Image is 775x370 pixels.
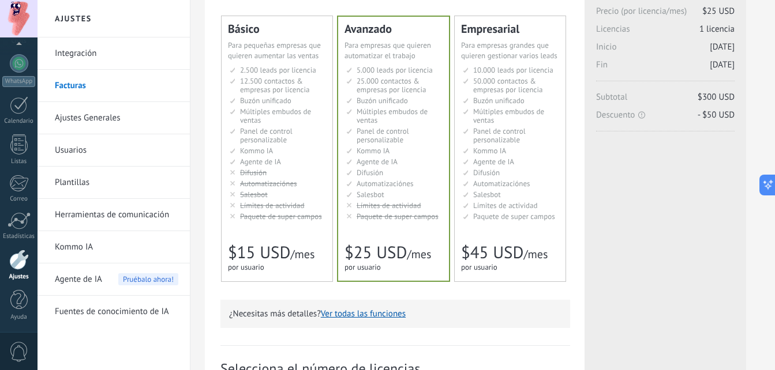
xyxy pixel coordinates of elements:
[473,126,526,145] span: Panel de control personalizable
[473,201,538,210] span: Límites de actividad
[228,241,290,263] span: $15 USD
[55,263,102,296] span: Agente de IA
[710,59,735,70] span: [DATE]
[229,308,561,319] p: ¿Necesitas más detalles?
[55,296,178,328] a: Fuentes de conocimiento de IA
[2,273,36,281] div: Ajustes
[290,247,315,262] span: /mes
[2,158,36,165] div: Listas
[473,157,514,167] span: Agente de IA
[2,233,36,240] div: Estadísticas
[240,179,297,188] span: Automatizaciónes
[473,168,500,178] span: Difusión
[357,146,390,156] span: Kommo IA
[240,157,281,167] span: Agente de IA
[473,107,544,125] span: Múltiples embudos de ventas
[55,37,178,70] a: Integración
[473,179,530,188] span: Automatizaciónes
[357,126,409,145] span: Panel de control personalizable
[345,23,443,35] div: Avanzado
[228,40,321,61] span: Para pequeñas empresas que quieren aumentar las ventas
[698,92,735,103] span: $300 USD
[357,190,384,199] span: Salesbot
[596,24,735,41] span: Licencias
[240,146,273,156] span: Kommo IA
[240,126,293,145] span: Panel de control personalizable
[2,195,36,203] div: Correo
[473,146,506,156] span: Kommo IA
[698,110,735,120] span: - $50 USD
[118,273,178,285] span: Pruébalo ahora!
[357,201,421,210] span: Límites de actividad
[699,24,735,35] span: 1 licencia
[345,262,381,272] span: por usuario
[357,157,398,167] span: Agente de IA
[38,231,190,263] li: Kommo IA
[596,41,735,59] span: Inicio
[55,199,178,231] a: Herramientas de comunicación
[38,37,190,70] li: Integración
[240,190,268,199] span: Salesbot
[523,247,548,262] span: /mes
[357,96,408,105] span: Buzón unificado
[228,262,264,272] span: por usuario
[473,76,542,95] span: 50.000 contactos & empresas por licencia
[2,76,35,87] div: WhatsApp
[55,102,178,134] a: Ajustes Generales
[38,296,190,327] li: Fuentes de conocimiento de IA
[596,6,735,24] span: Precio (por licencia/mes)
[473,212,555,221] span: Paquete de super campos
[2,314,36,321] div: Ayuda
[38,134,190,167] li: Usuarios
[321,308,406,319] button: Ver todas las funciones
[461,241,523,263] span: $45 USD
[240,201,305,210] span: Límites de actividad
[240,168,267,178] span: Difusión
[473,96,525,105] span: Buzón unificado
[55,263,178,296] a: Agente de IA Pruébalo ahora!
[345,40,431,61] span: Para empresas que quieren automatizar el trabajo
[38,263,190,296] li: Agente de IA
[55,167,178,199] a: Plantillas
[357,107,428,125] span: Múltiples embudos de ventas
[407,247,431,262] span: /mes
[55,134,178,167] a: Usuarios
[357,65,433,75] span: 5.000 leads por licencia
[240,212,322,221] span: Paquete de super campos
[240,65,316,75] span: 2.500 leads por licencia
[596,92,735,110] span: Subtotal
[461,23,559,35] div: Empresarial
[240,107,311,125] span: Múltiples embudos de ventas
[228,23,326,35] div: Básico
[38,102,190,134] li: Ajustes Generales
[240,96,291,105] span: Buzón unificado
[473,65,553,75] span: 10.000 leads por licencia
[38,167,190,199] li: Plantillas
[357,179,414,188] span: Automatizaciónes
[38,199,190,231] li: Herramientas de comunicación
[702,6,735,17] span: $25 USD
[345,241,407,263] span: $25 USD
[38,70,190,102] li: Facturas
[357,168,383,178] span: Difusión
[596,110,735,120] span: Descuento
[596,59,735,77] span: Fin
[461,262,497,272] span: por usuario
[2,118,36,125] div: Calendario
[55,231,178,263] a: Kommo IA
[240,76,309,95] span: 12.500 contactos & empresas por licencia
[473,190,501,199] span: Salesbot
[461,40,557,61] span: Para empresas grandes que quieren gestionar varios leads
[357,212,439,221] span: Paquete de super campos
[55,70,178,102] a: Facturas
[710,41,735,52] span: [DATE]
[357,76,426,95] span: 25.000 contactos & empresas por licencia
